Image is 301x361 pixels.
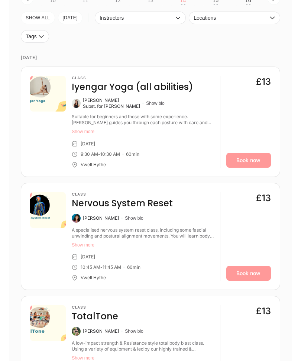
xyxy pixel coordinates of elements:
[100,151,120,157] div: 10:30 AM
[83,103,140,109] div: Subst. for [PERSON_NAME]
[72,197,173,209] h4: Nervous System Reset
[72,99,81,108] img: Marilyn Whiston
[100,264,103,270] div: -
[72,227,214,239] div: A specialised nervous system reset class, including some fascial unwinding and postural alignment...
[98,151,100,157] div: -
[246,4,250,5] div: • •
[256,192,271,204] div: £13
[30,76,66,112] img: 4fd01816-2ff6-4668-a87b-157af2ad87d8.png
[58,12,83,24] button: [DATE]
[72,310,118,322] h4: TotalTone
[72,214,81,223] img: Caroline King
[256,305,271,317] div: £13
[83,215,119,221] div: [PERSON_NAME]
[72,305,118,310] h3: Class
[95,12,186,24] button: Instructors
[125,215,143,221] button: Show bio
[72,340,214,352] div: A low-impact strength & Resistance style total body blast class. Using a variety of equipment & l...
[103,264,121,270] div: 11:45 AM
[100,15,174,21] span: Instructors
[26,33,37,39] span: Tags
[226,153,271,168] a: Book now
[21,49,280,67] time: [DATE]
[226,266,271,281] a: Book now
[194,15,268,21] span: Locations
[127,264,140,270] div: 60 min
[72,355,214,361] button: Show more
[21,12,55,24] button: SHOW All
[72,114,214,126] div: Suitable for beginners and those with some experience. Jenny guides you through each posture with...
[30,192,66,228] img: e4469c8b-81d2-467b-8aae-a5ffd6d3c404.png
[125,328,143,334] button: Show bio
[81,254,95,260] div: [DATE]
[72,242,214,248] button: Show more
[81,162,106,168] div: Vwell Hythe
[21,30,49,43] button: Tags
[189,12,280,24] button: Locations
[30,305,66,341] img: 9ca2bd60-c661-483b-8a8b-da1a6fbf2332.png
[256,76,271,88] div: £13
[146,100,164,106] button: Show bio
[126,151,139,157] div: 60 min
[83,328,119,334] div: [PERSON_NAME]
[72,129,214,135] button: Show more
[213,4,218,5] div: • •
[83,97,140,103] div: [PERSON_NAME]
[72,76,193,80] h3: Class
[181,4,185,5] div: • •
[81,275,106,281] div: Vwell Hythe
[81,151,98,157] div: 9:30 AM
[81,264,100,270] div: 10:45 AM
[72,81,193,93] h4: Iyengar Yoga (all abilities)
[72,192,173,197] h3: Class
[72,327,81,336] img: Mel Eberlein-Scott
[81,141,95,147] div: [DATE]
